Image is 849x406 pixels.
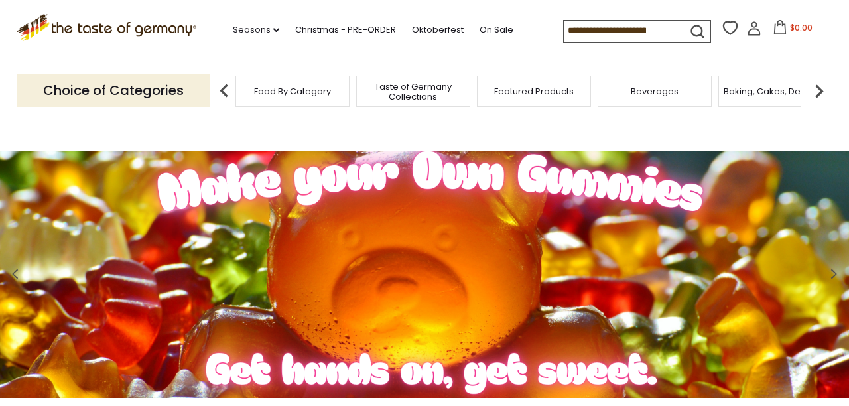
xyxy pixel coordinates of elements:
img: next arrow [806,78,832,104]
a: Christmas - PRE-ORDER [295,23,396,37]
a: Beverages [631,86,679,96]
a: Oktoberfest [412,23,464,37]
p: Choice of Categories [17,74,210,107]
a: On Sale [480,23,513,37]
a: Baking, Cakes, Desserts [724,86,826,96]
a: Food By Category [254,86,331,96]
button: $0.00 [764,20,820,40]
span: $0.00 [790,22,813,33]
img: previous arrow [211,78,237,104]
a: Featured Products [494,86,574,96]
a: Seasons [233,23,279,37]
a: Taste of Germany Collections [360,82,466,101]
